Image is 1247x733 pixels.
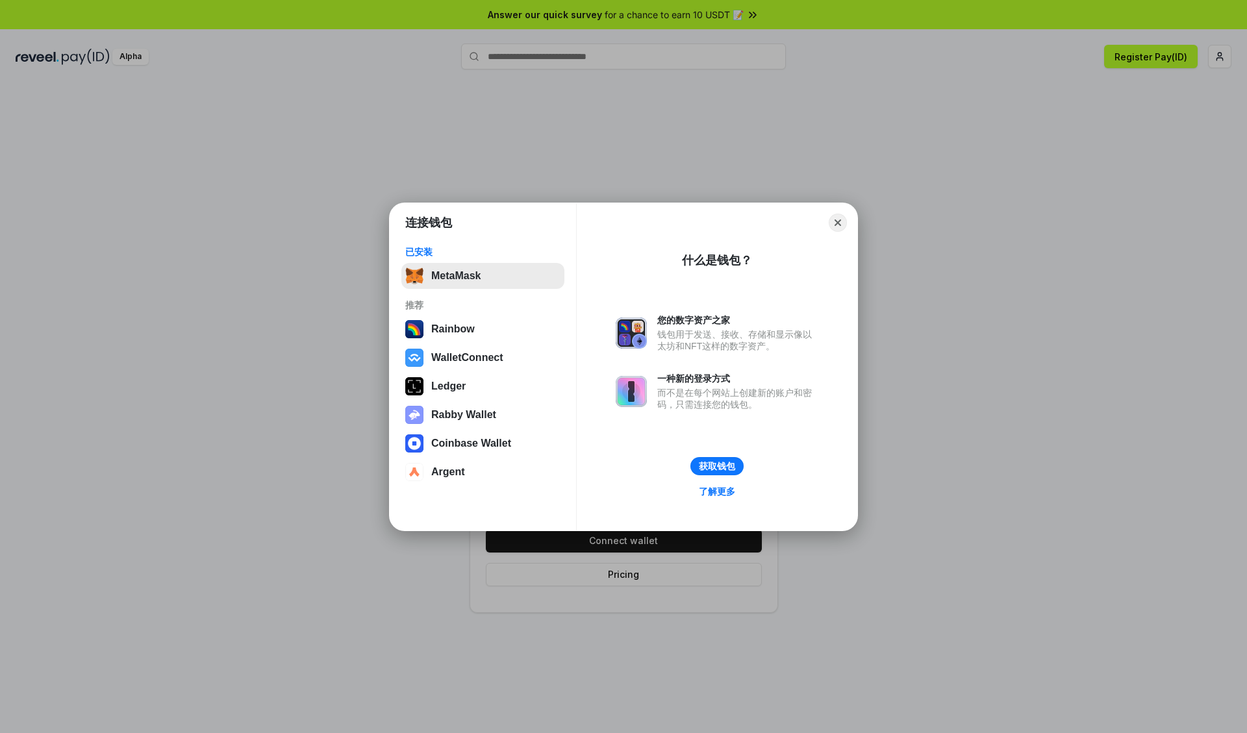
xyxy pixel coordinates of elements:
[405,377,423,395] img: svg+xml,%3Csvg%20xmlns%3D%22http%3A%2F%2Fwww.w3.org%2F2000%2Fsvg%22%20width%3D%2228%22%20height%3...
[405,349,423,367] img: svg+xml,%3Csvg%20width%3D%2228%22%20height%3D%2228%22%20viewBox%3D%220%200%2028%2028%22%20fill%3D...
[405,463,423,481] img: svg+xml,%3Csvg%20width%3D%2228%22%20height%3D%2228%22%20viewBox%3D%220%200%2028%2028%22%20fill%3D...
[616,376,647,407] img: svg+xml,%3Csvg%20xmlns%3D%22http%3A%2F%2Fwww.w3.org%2F2000%2Fsvg%22%20fill%3D%22none%22%20viewBox...
[699,460,735,472] div: 获取钱包
[405,246,561,258] div: 已安装
[401,263,564,289] button: MetaMask
[401,459,564,485] button: Argent
[699,486,735,497] div: 了解更多
[829,214,847,232] button: Close
[657,329,818,352] div: 钱包用于发送、接收、存储和显示像以太坊和NFT这样的数字资产。
[431,352,503,364] div: WalletConnect
[431,466,465,478] div: Argent
[690,457,744,475] button: 获取钱包
[401,345,564,371] button: WalletConnect
[401,402,564,428] button: Rabby Wallet
[405,320,423,338] img: svg+xml,%3Csvg%20width%3D%22120%22%20height%3D%22120%22%20viewBox%3D%220%200%20120%20120%22%20fil...
[405,267,423,285] img: svg+xml,%3Csvg%20fill%3D%22none%22%20height%3D%2233%22%20viewBox%3D%220%200%2035%2033%22%20width%...
[657,373,818,384] div: 一种新的登录方式
[682,253,752,268] div: 什么是钱包？
[431,409,496,421] div: Rabby Wallet
[657,387,818,410] div: 而不是在每个网站上创建新的账户和密码，只需连接您的钱包。
[405,215,452,230] h1: 连接钱包
[405,299,561,311] div: 推荐
[401,316,564,342] button: Rainbow
[431,438,511,449] div: Coinbase Wallet
[405,434,423,453] img: svg+xml,%3Csvg%20width%3D%2228%22%20height%3D%2228%22%20viewBox%3D%220%200%2028%2028%22%20fill%3D...
[616,317,647,349] img: svg+xml,%3Csvg%20xmlns%3D%22http%3A%2F%2Fwww.w3.org%2F2000%2Fsvg%22%20fill%3D%22none%22%20viewBox...
[405,406,423,424] img: svg+xml,%3Csvg%20xmlns%3D%22http%3A%2F%2Fwww.w3.org%2F2000%2Fsvg%22%20fill%3D%22none%22%20viewBox...
[691,483,743,500] a: 了解更多
[401,430,564,456] button: Coinbase Wallet
[657,314,818,326] div: 您的数字资产之家
[401,373,564,399] button: Ledger
[431,323,475,335] div: Rainbow
[431,380,466,392] div: Ledger
[431,270,481,282] div: MetaMask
